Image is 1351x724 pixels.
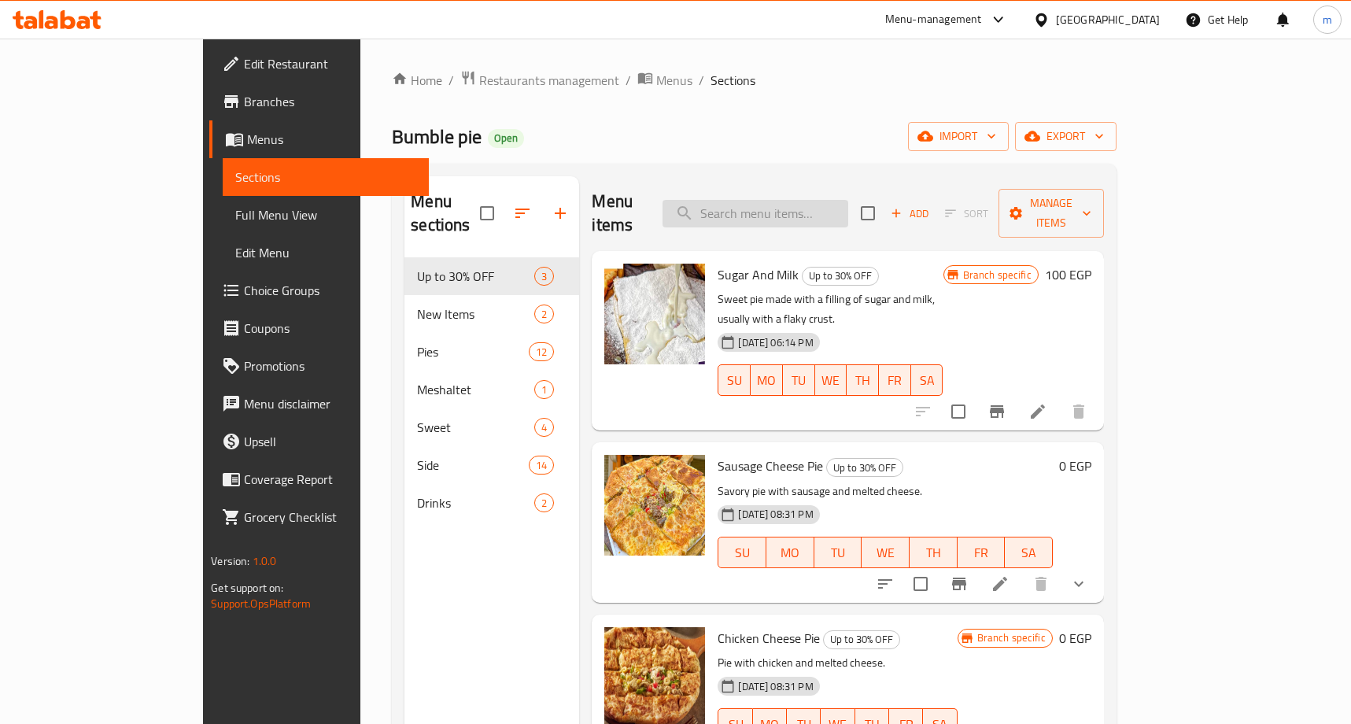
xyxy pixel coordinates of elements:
div: [GEOGRAPHIC_DATA] [1056,11,1160,28]
span: 3 [535,269,553,284]
a: Coupons [209,309,429,347]
span: Select to update [942,395,975,428]
span: 4 [535,420,553,435]
a: Grocery Checklist [209,498,429,536]
button: delete [1022,565,1060,603]
p: Pie with chicken and melted cheese. [718,653,957,673]
span: [DATE] 08:31 PM [732,679,819,694]
button: SA [1005,537,1053,568]
span: Full Menu View [235,205,416,224]
span: Get support on: [211,578,283,598]
div: Open [488,129,524,148]
span: Manage items [1011,194,1091,233]
h2: Menu sections [411,190,480,237]
a: Full Menu View [223,196,429,234]
button: import [908,122,1009,151]
button: Add section [541,194,579,232]
p: Sweet pie made with a filling of sugar and milk, usually with a flaky crust. [718,290,943,329]
div: items [534,267,554,286]
span: Open [488,131,524,145]
span: FR [885,369,905,392]
button: SA [911,364,943,396]
div: New Items2 [404,295,579,333]
a: Menu disclaimer [209,385,429,423]
div: items [534,305,554,323]
span: Sections [711,71,755,90]
span: Grocery Checklist [244,508,416,526]
h2: Menu items [592,190,643,237]
div: Up to 30% OFF [802,267,879,286]
span: Add item [884,201,935,226]
div: items [529,456,554,475]
a: Support.OpsPlatform [211,593,311,614]
a: Edit Restaurant [209,45,429,83]
div: Menu-management [885,10,982,29]
span: TU [789,369,809,392]
button: WE [862,537,910,568]
span: Select section [851,197,884,230]
a: Edit Menu [223,234,429,271]
span: Up to 30% OFF [417,267,534,286]
span: Up to 30% OFF [803,267,878,285]
button: FR [958,537,1006,568]
div: Pies12 [404,333,579,371]
a: Upsell [209,423,429,460]
span: SU [725,541,760,564]
li: / [626,71,631,90]
span: Promotions [244,356,416,375]
span: Edit Menu [235,243,416,262]
span: 1 [535,382,553,397]
div: New Items [417,305,534,323]
span: Sort sections [504,194,541,232]
a: Menus [209,120,429,158]
span: 12 [530,345,553,360]
button: sort-choices [866,565,904,603]
button: TH [847,364,879,396]
li: / [699,71,704,90]
a: Restaurants management [460,70,619,90]
span: Branch specific [971,630,1052,645]
span: [DATE] 08:31 PM [732,507,819,522]
span: Add [888,205,931,223]
a: Sections [223,158,429,196]
span: Sausage Cheese Pie [718,454,823,478]
h6: 100 EGP [1045,264,1091,286]
button: Manage items [998,189,1104,238]
svg: Show Choices [1069,574,1088,593]
button: MO [751,364,783,396]
span: 2 [535,496,553,511]
span: Menus [656,71,692,90]
span: Side [417,456,529,475]
button: FR [879,364,911,396]
span: Pies [417,342,529,361]
div: Up to 30% OFF [823,630,900,649]
div: items [534,418,554,437]
span: Upsell [244,432,416,451]
div: items [534,380,554,399]
nav: Menu sections [404,251,579,528]
li: / [448,71,454,90]
div: items [534,493,554,512]
button: SU [718,364,751,396]
span: m [1323,11,1332,28]
h6: 0 EGP [1059,627,1091,649]
div: Sweet4 [404,408,579,446]
p: Savory pie with sausage and melted cheese. [718,482,1052,501]
div: items [529,342,554,361]
nav: breadcrumb [392,70,1116,90]
span: Bumble pie [392,119,482,154]
span: Drinks [417,493,534,512]
span: Meshaltet [417,380,534,399]
div: Up to 30% OFF3 [404,257,579,295]
a: Menus [637,70,692,90]
div: Drinks2 [404,484,579,522]
span: Version: [211,551,249,571]
span: Up to 30% OFF [827,459,903,477]
span: Branch specific [957,268,1038,283]
span: MO [757,369,777,392]
span: Select section first [935,201,998,226]
span: Menus [247,130,416,149]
